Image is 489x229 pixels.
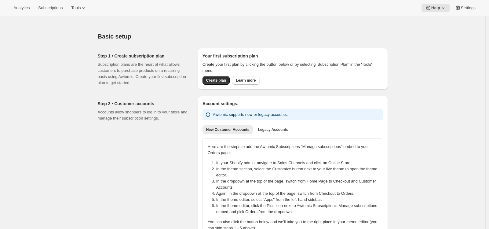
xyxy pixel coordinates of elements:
button: Help [421,4,450,12]
h2: Step 1 • Create subscription plan [98,53,188,59]
a: Learn more [232,76,259,85]
button: Analytics [10,4,33,12]
span: Learn more [236,78,256,83]
span: Tools [71,6,81,10]
h2: Your first subscription plan [203,53,383,59]
li: In the theme editor, click the Plus icon next to Awtomic Subscription's Manage subscriptions embe... [216,203,381,215]
p: Subscription plans are the heart of what allows customers to purchase products on a recurring bas... [98,61,188,86]
span: Analytics [13,6,30,10]
span: Basic setup [98,33,131,40]
p: Here are the steps to add the Awtomic Subscriptions "Manage subscriptions" embed to your Orders p... [208,144,378,156]
span: Help [431,6,440,10]
button: Legacy Accounts [254,125,292,134]
li: In your Shopify admin, navigate to Sales Channels and click on Online Store. [216,160,381,166]
p: Accounts allow shoppers to log in to your store and manage their subscription settings. [98,109,188,121]
li: In the dropdown at the top of the page, switch from Home Page to Checkout and Customer Accounts. [216,178,381,190]
span: Subscriptions [38,6,63,10]
span: Settings [461,6,476,10]
p: Awtomic supports new or legacy accounts. [213,112,288,118]
button: Settings [451,4,479,12]
button: New Customer Accounts [203,125,253,134]
span: Create plan [206,78,226,83]
span: New Customer Accounts [206,127,250,132]
button: Create plan [203,76,230,85]
button: Tools [68,4,90,12]
li: In the theme section, select the Customize button next to your live theme to open the theme editor. [216,166,381,178]
button: Subscriptions [35,4,66,12]
span: Legacy Accounts [258,127,288,132]
h2: Account settings. [203,101,383,107]
h2: Step 2 • Customer accounts [98,101,188,107]
p: Create your first plan by clicking the button below or by selecting 'Subscription Plan' in the 'T... [203,61,383,74]
li: In the theme editor, select "Apps" from the left-hand sidebar. [216,197,381,203]
li: Again, in the dropdown at the top of the page, switch from Checkout to Orders. [216,190,381,197]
